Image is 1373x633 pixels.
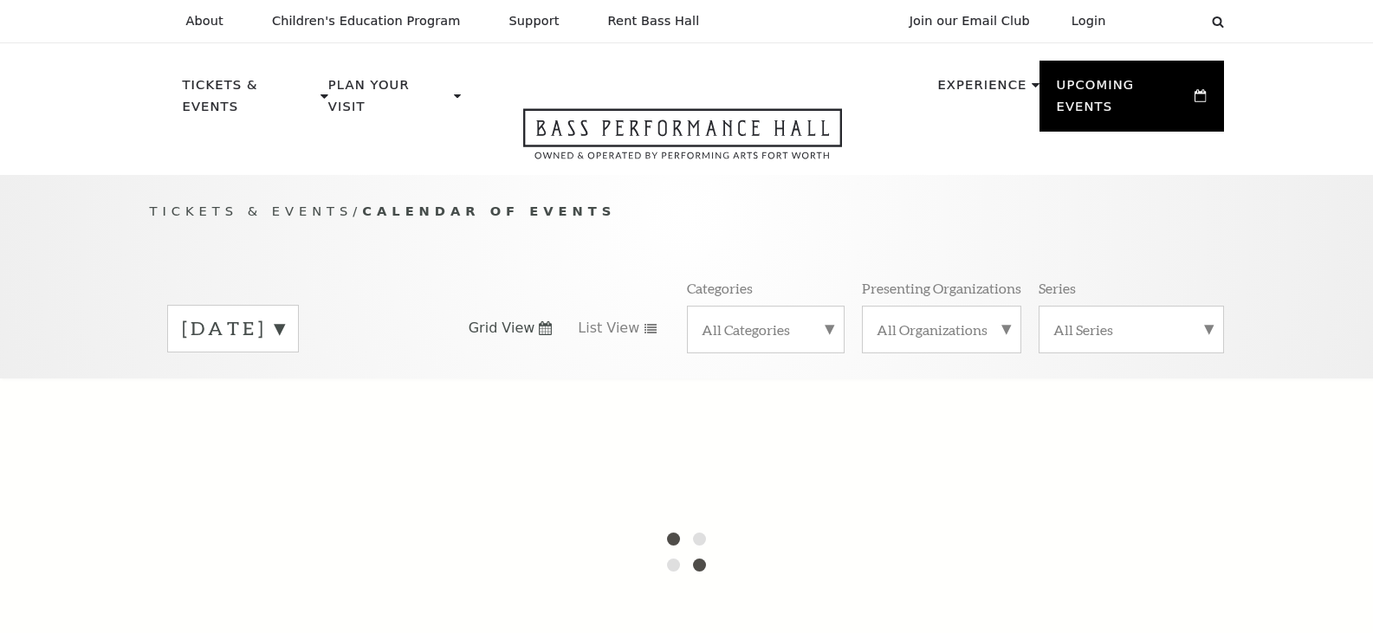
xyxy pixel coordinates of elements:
[687,279,753,297] p: Categories
[183,74,317,127] p: Tickets & Events
[469,319,535,338] span: Grid View
[186,14,223,29] p: About
[150,201,1224,223] p: /
[578,319,639,338] span: List View
[182,315,284,342] label: [DATE]
[1053,320,1209,339] label: All Series
[702,320,830,339] label: All Categories
[862,279,1021,297] p: Presenting Organizations
[328,74,450,127] p: Plan Your Visit
[272,14,461,29] p: Children's Education Program
[937,74,1027,106] p: Experience
[608,14,700,29] p: Rent Bass Hall
[150,203,353,218] span: Tickets & Events
[362,203,616,218] span: Calendar of Events
[877,320,1007,339] label: All Organizations
[1039,279,1076,297] p: Series
[509,14,560,29] p: Support
[1134,13,1195,29] select: Select:
[1057,74,1191,127] p: Upcoming Events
